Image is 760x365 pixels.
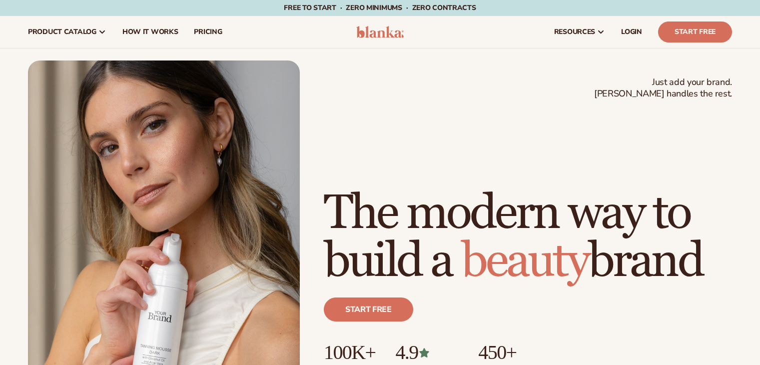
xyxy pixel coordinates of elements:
[284,3,476,12] span: Free to start · ZERO minimums · ZERO contracts
[324,297,413,321] a: Start free
[658,21,732,42] a: Start Free
[546,16,613,48] a: resources
[395,341,458,363] p: 4.9
[594,76,732,100] span: Just add your brand. [PERSON_NAME] handles the rest.
[20,16,114,48] a: product catalog
[554,28,595,36] span: resources
[324,341,375,363] p: 100K+
[28,28,96,36] span: product catalog
[194,28,222,36] span: pricing
[621,28,642,36] span: LOGIN
[613,16,650,48] a: LOGIN
[114,16,186,48] a: How It Works
[478,341,554,363] p: 450+
[461,232,588,290] span: beauty
[122,28,178,36] span: How It Works
[186,16,230,48] a: pricing
[324,189,732,285] h1: The modern way to build a brand
[356,26,404,38] img: logo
